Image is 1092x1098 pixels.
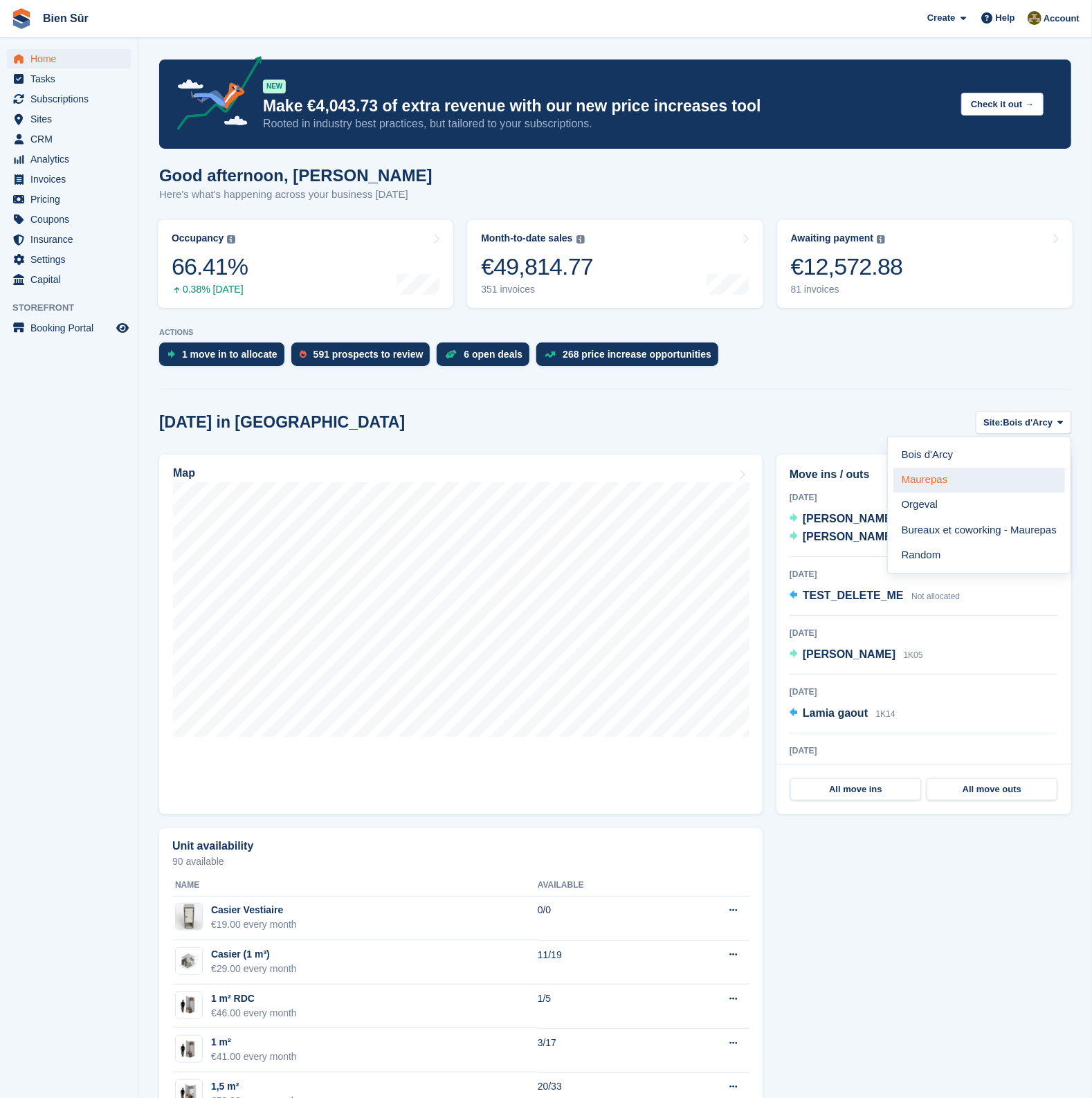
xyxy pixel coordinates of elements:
[927,11,955,25] span: Create
[211,1006,297,1021] div: €46.00 every month
[976,411,1071,434] button: Site: Bois d'Arcy
[877,235,885,244] img: icon-info-grey-7440780725fd019a000dd9b08b2336e03edf1995a4989e88bcd33f0948082b44.svg
[791,284,903,295] div: 81 invoices
[791,253,903,281] div: €12,572.88
[176,1039,202,1059] img: 10-sqft-unit.jpg
[1003,416,1053,430] span: Bois d'Arcy
[30,210,113,229] span: Coupons
[158,220,453,308] a: Occupancy 66.41% 0.38% [DATE]
[790,627,1058,639] div: [DATE]
[114,320,131,336] a: Preview store
[481,232,572,244] div: Month-to-date sales
[563,349,711,360] div: 268 price increase opportunities
[790,529,970,547] a: [PERSON_NAME] Gornard 1K04
[30,89,113,109] span: Subscriptions
[790,568,1058,580] div: [DATE]
[1044,12,1080,26] span: Account
[12,301,138,315] span: Storefront
[790,705,895,723] a: Lamia gaout 1K14
[30,318,113,338] span: Booking Portal
[182,349,277,360] div: 1 move in to allocate
[7,230,131,249] a: menu
[893,443,1065,468] a: Bois d'Arcy
[172,857,749,866] p: 90 available
[211,1079,297,1094] div: 1,5 m²
[536,342,725,373] a: 268 price increase opportunities
[30,109,113,129] span: Sites
[481,253,593,281] div: €49,814.77
[996,11,1015,25] span: Help
[876,709,895,719] span: 1K14
[211,947,297,962] div: Casier (1 m³)
[30,69,113,89] span: Tasks
[803,589,904,601] span: TEST_DELETE_ME
[7,149,131,169] a: menu
[30,149,113,169] span: Analytics
[211,991,297,1006] div: 1 m² RDC
[30,230,113,249] span: Insurance
[211,1050,297,1064] div: €41.00 every month
[538,940,668,985] td: 11/19
[7,89,131,109] a: menu
[538,985,668,1029] td: 1/5
[481,284,593,295] div: 351 invoices
[7,270,131,289] a: menu
[893,493,1065,518] a: Orgeval
[7,250,131,269] a: menu
[263,80,286,93] div: NEW
[211,962,297,976] div: €29.00 every month
[803,513,895,524] span: [PERSON_NAME]
[777,220,1073,308] a: Awaiting payment €12,572.88 81 invoices
[1028,11,1041,25] img: Matthieu Burnand
[159,328,1071,337] p: ACTIONS
[313,349,424,360] div: 591 prospects to review
[790,511,923,529] a: [PERSON_NAME] 1K21
[538,896,668,940] td: 0/0
[7,210,131,229] a: menu
[300,350,307,358] img: prospect-51fa495bee0391a8d652442698ab0144808aea92771e9ea1ae160a38d050c398.svg
[263,96,950,116] p: Make €4,043.73 of extra revenue with our new price increases tool
[7,170,131,189] a: menu
[803,531,943,542] span: [PERSON_NAME] Gornard
[961,93,1044,116] button: Check it out →
[927,778,1057,800] a: All move outs
[159,187,433,203] p: Here's what's happening across your business [DATE]
[7,69,131,89] a: menu
[211,903,297,917] div: Casier Vestiaire
[7,129,131,149] a: menu
[790,491,1058,504] div: [DATE]
[176,904,202,930] img: locker%20petit%20casier.png
[538,875,668,897] th: Available
[172,284,248,295] div: 0.38% [DATE]
[7,49,131,68] a: menu
[30,49,113,68] span: Home
[7,109,131,129] a: menu
[803,707,868,719] span: Lamia gaout
[803,648,895,660] span: [PERSON_NAME]
[159,166,433,185] h1: Good afternoon, [PERSON_NAME]
[263,116,950,131] p: Rooted in industry best practices, but tailored to your subscriptions.
[159,342,291,373] a: 1 move in to allocate
[893,518,1065,542] a: Bureaux et coworking - Maurepas
[173,467,195,479] h2: Map
[893,468,1065,493] a: Maurepas
[790,646,923,664] a: [PERSON_NAME] 1K05
[172,840,253,852] h2: Unit availability
[291,342,437,373] a: 591 prospects to review
[172,232,224,244] div: Occupancy
[172,875,538,897] th: Name
[790,466,1058,483] h2: Move ins / outs
[7,190,131,209] a: menu
[159,455,763,814] a: Map
[893,542,1065,567] a: Random
[464,349,522,360] div: 6 open deals
[11,8,32,29] img: stora-icon-8386f47178a22dfd0bd8f6a31ec36ba5ce8667c1dd55bd0f319d3a0aa187defe.svg
[165,56,262,135] img: price-adjustments-announcement-icon-8257ccfd72463d97f412b2fc003d46551f7dbcb40ab6d574587a9cd5c0d94...
[790,686,1058,698] div: [DATE]
[467,220,763,308] a: Month-to-date sales €49,814.77 351 invoices
[176,948,202,974] img: locker%201m3.jpg
[790,744,1058,757] div: [DATE]
[30,129,113,149] span: CRM
[30,190,113,209] span: Pricing
[7,318,131,338] a: menu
